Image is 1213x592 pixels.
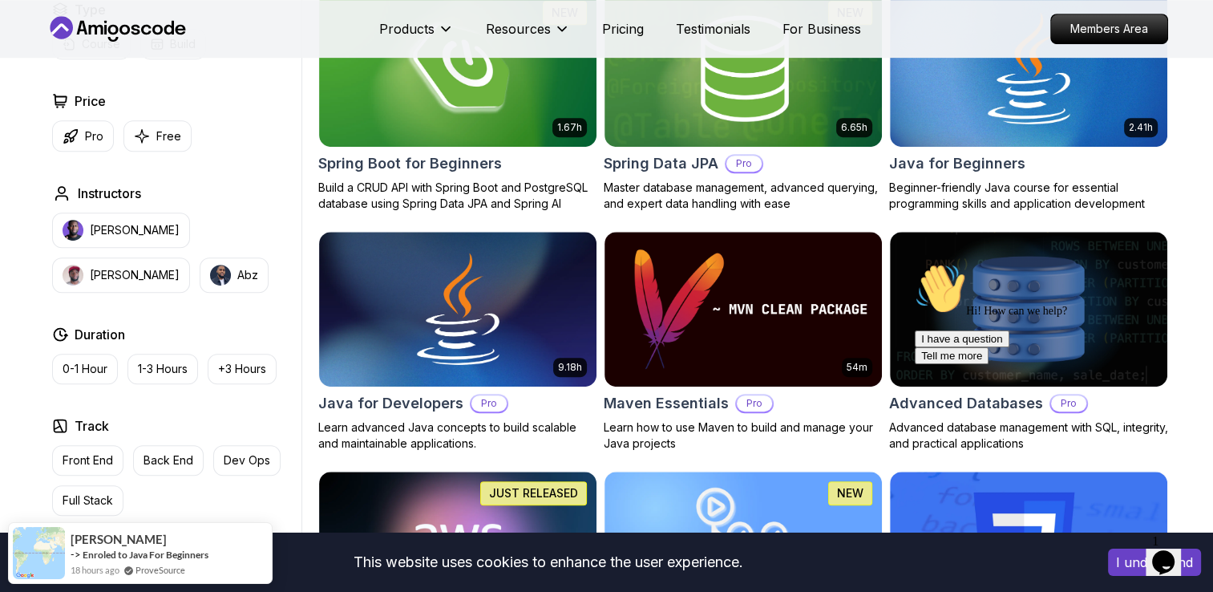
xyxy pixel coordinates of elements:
a: Members Area [1050,14,1168,44]
h2: Spring Data JPA [604,152,718,175]
img: Maven Essentials card [604,232,882,387]
p: Dev Ops [224,452,270,468]
p: Free [156,128,181,144]
p: 6.65h [841,121,867,134]
h2: Java for Beginners [889,152,1025,175]
a: Maven Essentials card54mMaven EssentialsProLearn how to use Maven to build and manage your Java p... [604,231,883,452]
h2: Advanced Databases [889,392,1043,415]
p: 1.67h [557,121,582,134]
p: 9.18h [558,361,582,374]
p: [PERSON_NAME] [90,222,180,238]
button: +3 Hours [208,354,277,384]
p: Pro [726,156,762,172]
span: 18 hours ago [71,563,119,577]
p: [PERSON_NAME] [90,267,180,283]
p: JUST RELEASED [489,485,578,501]
button: Pro [52,120,114,152]
button: Full Stack [52,485,123,516]
div: This website uses cookies to enhance the user experience. [12,545,1084,580]
p: Learn advanced Java concepts to build scalable and maintainable applications. [318,420,597,452]
p: Pro [471,395,507,412]
p: Advanced database management with SQL, integrity, and practical applications [889,420,1168,452]
p: Abz [237,267,258,283]
a: Advanced Databases cardAdvanced DatabasesProAdvanced database management with SQL, integrity, and... [889,231,1168,452]
p: Beginner-friendly Java course for essential programming skills and application development [889,180,1168,212]
p: Build a CRUD API with Spring Boot and PostgreSQL database using Spring Data JPA and Spring AI [318,180,597,212]
button: 1-3 Hours [127,354,198,384]
img: instructor img [63,220,83,241]
p: Products [379,19,435,39]
a: Java for Developers card9.18hJava for DevelopersProLearn advanced Java concepts to build scalable... [318,231,597,452]
button: Dev Ops [213,445,281,476]
h2: Price [75,91,106,111]
p: Master database management, advanced querying, and expert data handling with ease [604,180,883,212]
span: -> [71,548,81,561]
button: Back End [133,445,204,476]
h2: Spring Boot for Beginners [318,152,502,175]
span: [PERSON_NAME] [71,533,167,546]
span: Hi! How can we help? [6,48,159,60]
p: +3 Hours [218,361,266,377]
p: Full Stack [63,493,113,509]
iframe: chat widget [908,257,1197,520]
button: Free [123,120,192,152]
button: instructor imgAbz [200,257,269,293]
p: NEW [837,485,863,501]
div: 👋Hi! How can we help?I have a questionTell me more [6,6,295,107]
p: Resources [486,19,551,39]
button: Products [379,19,454,51]
h2: Duration [75,325,125,344]
img: instructor img [210,265,231,286]
p: Pro [85,128,103,144]
h2: Instructors [78,184,141,203]
h2: Track [75,416,109,436]
p: Learn how to use Maven to build and manage your Java projects [604,420,883,452]
button: instructor img[PERSON_NAME] [52,257,190,293]
button: instructor img[PERSON_NAME] [52,213,190,248]
h2: Java for Developers [318,392,463,415]
p: 2.41h [1129,121,1153,134]
p: 1-3 Hours [138,361,188,377]
p: Pro [737,395,772,412]
a: Testimonials [676,19,750,39]
button: 0-1 Hour [52,354,118,384]
img: instructor img [63,265,83,286]
a: ProveSource [135,563,185,577]
button: Resources [486,19,570,51]
p: Members Area [1051,14,1167,43]
button: Accept cookies [1108,549,1201,576]
img: Java for Developers card [319,232,596,387]
p: Front End [63,452,113,468]
iframe: chat widget [1146,528,1197,576]
a: For Business [782,19,861,39]
img: Advanced Databases card [890,232,1167,387]
button: Tell me more [6,91,80,107]
button: I have a question [6,74,101,91]
h2: Maven Essentials [604,392,729,415]
p: 0-1 Hour [63,361,107,377]
img: :wave: [6,6,58,58]
a: Pricing [602,19,644,39]
button: Front End [52,445,123,476]
p: 54m [847,361,867,374]
img: provesource social proof notification image [13,527,65,579]
p: Back End [144,452,193,468]
a: Enroled to Java For Beginners [83,549,208,561]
